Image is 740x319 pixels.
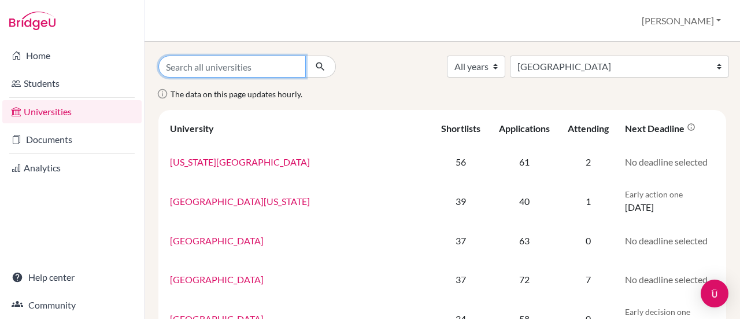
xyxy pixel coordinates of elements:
[701,280,728,307] div: Open Intercom Messenger
[432,142,490,181] td: 56
[499,123,550,134] div: Applications
[490,181,559,221] td: 40
[559,142,618,181] td: 2
[163,115,432,142] th: University
[170,274,264,285] a: [GEOGRAPHIC_DATA]
[490,142,559,181] td: 61
[9,12,55,30] img: Bridge-U
[625,274,708,285] span: No deadline selected
[441,123,480,134] div: Shortlists
[568,123,609,134] div: Attending
[432,221,490,260] td: 37
[171,89,302,99] span: The data on this page updates hourly.
[170,156,310,167] a: [US_STATE][GEOGRAPHIC_DATA]
[170,196,310,207] a: [GEOGRAPHIC_DATA][US_STATE]
[2,100,142,123] a: Universities
[625,306,715,318] p: Early decision one
[559,181,618,221] td: 1
[158,56,306,78] input: Search all universities
[625,235,708,246] span: No deadline selected
[637,10,726,32] button: [PERSON_NAME]
[559,260,618,299] td: 7
[2,72,142,95] a: Students
[170,235,264,246] a: [GEOGRAPHIC_DATA]
[559,221,618,260] td: 0
[625,188,715,200] p: Early action one
[2,156,142,179] a: Analytics
[625,123,695,134] div: Next deadline
[618,181,721,221] td: [DATE]
[432,181,490,221] td: 39
[490,260,559,299] td: 72
[490,221,559,260] td: 63
[2,294,142,317] a: Community
[432,260,490,299] td: 37
[2,266,142,289] a: Help center
[625,156,708,167] span: No deadline selected
[2,44,142,67] a: Home
[2,128,142,151] a: Documents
